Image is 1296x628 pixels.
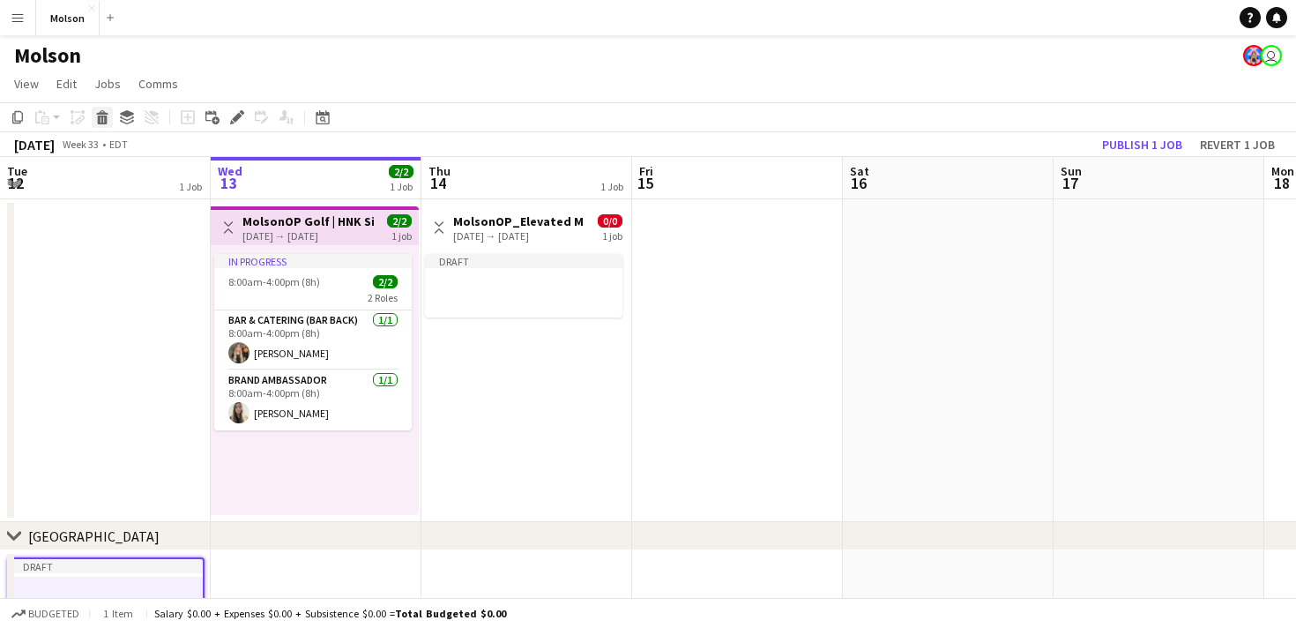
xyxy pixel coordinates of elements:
span: Tue [7,163,27,179]
div: 1 Job [600,180,623,193]
h1: Molson [14,42,81,69]
div: [DATE] [14,136,55,153]
span: Mon [1271,163,1294,179]
div: [GEOGRAPHIC_DATA] [28,527,160,545]
span: Comms [138,76,178,92]
span: Budgeted [28,608,79,620]
div: Draft [9,559,203,573]
span: 14 [426,173,451,193]
span: View [14,76,39,92]
button: Publish 1 job [1095,133,1189,156]
app-card-role: Bar & Catering (Bar Back)1/18:00am-4:00pm (8h)[PERSON_NAME] [214,310,412,370]
button: Budgeted [9,604,82,624]
h3: MolsonOP_Elevated Madri ([GEOGRAPHIC_DATA],[GEOGRAPHIC_DATA]) [453,213,585,229]
span: Edit [56,76,77,92]
div: 1 job [391,228,412,243]
span: 0/0 [598,214,622,228]
app-user-avatar: Poojitha Bangalore Girish [1261,45,1282,66]
span: 1 item [97,607,139,620]
button: Molson [36,1,100,35]
span: 18 [1269,173,1294,193]
span: Sun [1061,163,1082,179]
span: 17 [1058,173,1082,193]
a: Jobs [87,72,128,95]
span: Wed [218,163,242,179]
span: Sat [850,163,869,179]
div: EDT [109,138,128,151]
span: Total Budgeted $0.00 [395,607,506,620]
a: View [7,72,46,95]
div: 1 job [602,228,622,243]
div: 1 Job [179,180,202,193]
span: 2 Roles [368,291,398,304]
h3: MolsonOP Golf | HNK Silver ([GEOGRAPHIC_DATA], [GEOGRAPHIC_DATA]) [242,213,374,229]
app-job-card: Draft [425,254,622,318]
span: Thu [428,163,451,179]
span: 2/2 [373,275,398,288]
span: 2/2 [389,165,413,178]
a: Edit [49,72,84,95]
div: Draft [425,254,622,268]
app-card-role: Brand Ambassador1/18:00am-4:00pm (8h)[PERSON_NAME] [214,370,412,430]
span: Week 33 [58,138,102,151]
div: [DATE] → [DATE] [453,229,585,243]
app-job-card: In progress8:00am-4:00pm (8h)2/22 RolesBar & Catering (Bar Back)1/18:00am-4:00pm (8h)[PERSON_NAME... [214,254,412,430]
button: Revert 1 job [1193,133,1282,156]
span: 8:00am-4:00pm (8h) [228,275,320,288]
span: 12 [4,173,27,193]
span: 16 [847,173,869,193]
span: 15 [637,173,653,193]
div: In progress [214,254,412,268]
a: Comms [131,72,185,95]
div: [DATE] → [DATE] [242,229,374,243]
span: 13 [215,173,242,193]
div: 1 Job [390,180,413,193]
span: Jobs [94,76,121,92]
span: 2/2 [387,214,412,228]
app-user-avatar: Johannie Lamothe [1243,45,1264,66]
div: Salary $0.00 + Expenses $0.00 + Subsistence $0.00 = [154,607,506,620]
span: Fri [639,163,653,179]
